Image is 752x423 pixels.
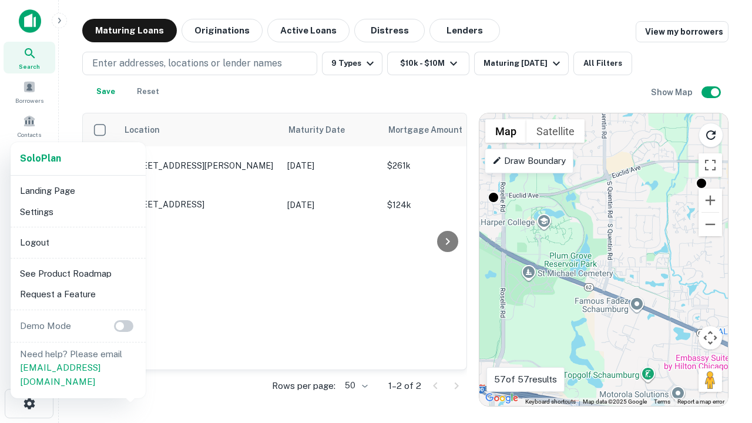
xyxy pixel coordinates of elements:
[693,329,752,385] iframe: Chat Widget
[15,180,141,202] li: Landing Page
[20,153,61,164] strong: Solo Plan
[15,263,141,284] li: See Product Roadmap
[20,347,136,389] p: Need help? Please email
[20,362,100,387] a: [EMAIL_ADDRESS][DOMAIN_NAME]
[15,319,76,333] p: Demo Mode
[15,284,141,305] li: Request a Feature
[15,202,141,223] li: Settings
[20,152,61,166] a: SoloPlan
[15,232,141,253] li: Logout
